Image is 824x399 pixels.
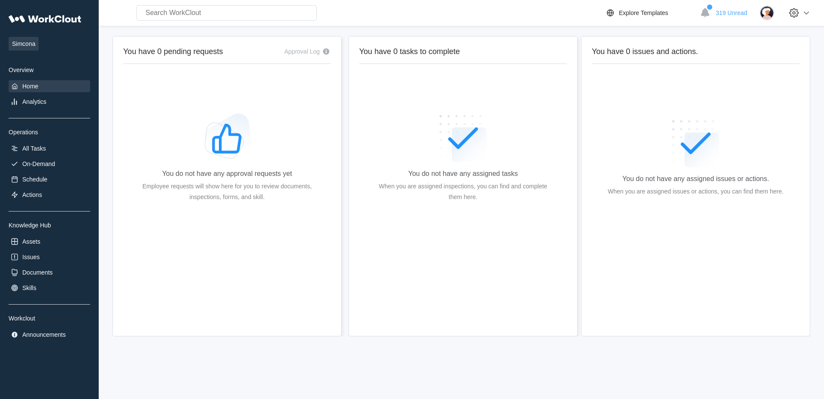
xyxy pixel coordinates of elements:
[22,176,47,183] div: Schedule
[622,175,769,183] div: You do not have any assigned issues or actions.
[162,170,292,178] div: You do not have any approval requests yet
[9,315,90,322] div: Workclout
[22,98,46,105] div: Analytics
[22,284,36,291] div: Skills
[284,48,320,55] div: Approval Log
[373,181,553,203] div: When you are assigned inspections, you can find and complete them here.
[22,331,66,338] div: Announcements
[408,170,518,178] div: You do not have any assigned tasks
[22,191,42,198] div: Actions
[9,282,90,294] a: Skills
[760,6,774,20] img: user-4.png
[619,9,668,16] div: Explore Templates
[9,266,90,278] a: Documents
[9,236,90,248] a: Assets
[9,251,90,263] a: Issues
[9,80,90,92] a: Home
[359,47,567,57] h2: You have 0 tasks to complete
[22,160,55,167] div: On-Demand
[137,181,317,203] div: Employee requests will show here for you to review documents, inspections, forms, and skill.
[9,222,90,229] div: Knowledge Hub
[9,96,90,108] a: Analytics
[9,189,90,201] a: Actions
[22,145,46,152] div: All Tasks
[9,66,90,73] div: Overview
[608,186,783,197] div: When you are assigned issues or actions, you can find them here.
[9,329,90,341] a: Announcements
[22,269,53,276] div: Documents
[22,83,38,90] div: Home
[136,5,317,21] input: Search WorkClout
[9,158,90,170] a: On-Demand
[605,8,696,18] a: Explore Templates
[592,47,800,57] h2: You have 0 issues and actions.
[123,47,223,57] h2: You have 0 pending requests
[9,142,90,154] a: All Tasks
[9,129,90,136] div: Operations
[9,173,90,185] a: Schedule
[22,254,39,260] div: Issues
[9,37,39,51] span: Simcona
[22,238,40,245] div: Assets
[716,9,747,16] span: 319 Unread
